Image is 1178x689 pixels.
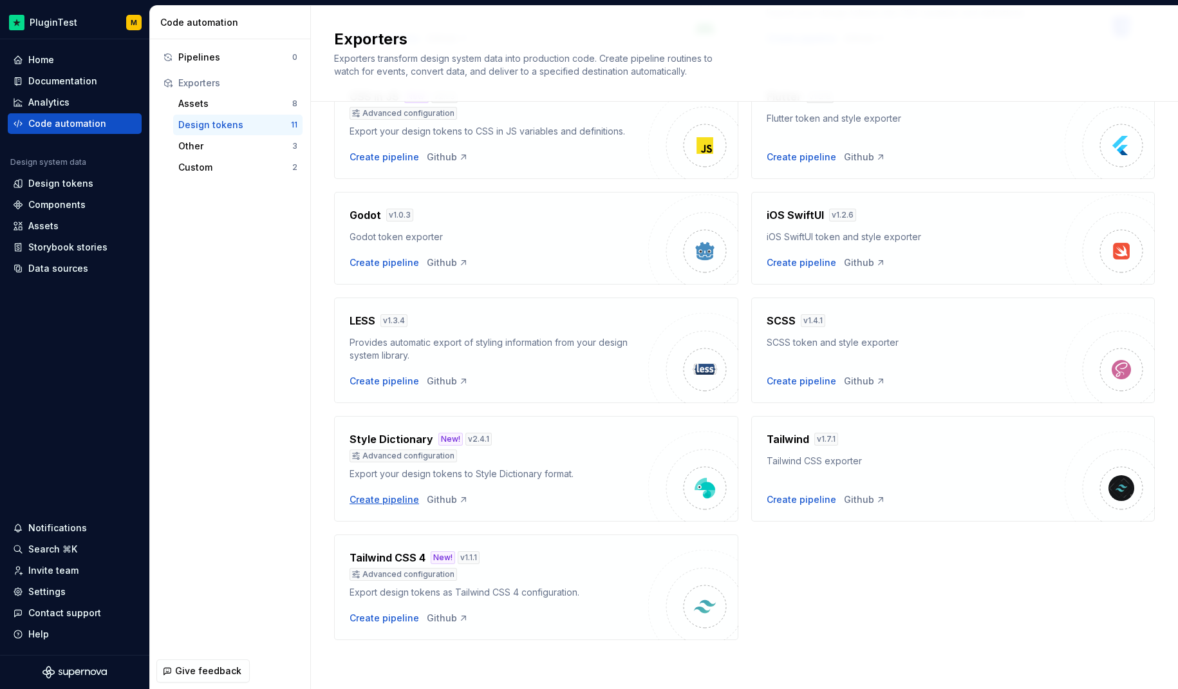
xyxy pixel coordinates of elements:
[28,117,106,130] div: Code automation
[178,97,292,110] div: Assets
[8,237,142,258] a: Storybook stories
[350,151,419,164] div: Create pipeline
[829,209,856,222] div: v 1.2.6
[427,256,469,269] a: Github
[350,550,425,565] h4: Tailwind CSS 4
[767,151,836,164] button: Create pipeline
[844,256,886,269] a: Github
[173,157,303,178] button: Custom2
[8,194,142,215] a: Components
[386,209,413,222] div: v 1.0.3
[767,431,809,447] h4: Tailwind
[28,585,66,598] div: Settings
[767,231,1065,243] div: iOS SwiftUI token and style exporter
[350,612,419,625] button: Create pipeline
[8,539,142,560] button: Search ⌘K
[8,518,142,538] button: Notifications
[28,564,79,577] div: Invite team
[178,140,292,153] div: Other
[28,198,86,211] div: Components
[350,231,648,243] div: Godot token exporter
[156,659,250,683] button: Give feedback
[8,216,142,236] a: Assets
[131,17,137,28] div: M
[9,15,24,30] img: d602db7a-5e75-4dfe-a0a4-4b8163c7bad2.png
[8,173,142,194] a: Design tokens
[28,262,88,275] div: Data sources
[28,543,77,556] div: Search ⌘K
[28,607,101,619] div: Contact support
[438,433,463,446] div: New!
[173,115,303,135] button: Design tokens11
[465,433,492,446] div: v 2.4.1
[28,53,54,66] div: Home
[28,75,97,88] div: Documentation
[767,313,796,328] h4: SCSS
[42,666,107,679] svg: Supernova Logo
[767,493,836,506] button: Create pipeline
[767,207,824,223] h4: iOS SwiftUI
[8,560,142,581] a: Invite team
[844,375,886,388] div: Github
[350,568,457,581] div: Advanced configuration
[801,314,825,327] div: v 1.4.1
[175,665,241,677] span: Give feedback
[334,53,715,77] span: Exporters transform design system data into production code. Create pipeline routines to watch fo...
[334,29,1139,50] h2: Exporters
[173,93,303,114] a: Assets8
[844,493,886,506] a: Github
[350,493,419,506] div: Create pipeline
[30,16,77,29] div: PluginTest
[458,551,480,564] div: v 1.1.1
[178,77,297,90] div: Exporters
[291,120,297,130] div: 11
[427,493,469,506] div: Github
[8,581,142,602] a: Settings
[158,47,303,68] button: Pipelines0
[292,162,297,173] div: 2
[178,161,292,174] div: Custom
[8,50,142,70] a: Home
[427,375,469,388] a: Github
[350,125,648,138] div: Export your design tokens to CSS in JS variables and definitions.
[8,258,142,279] a: Data sources
[431,551,455,564] div: New!
[292,141,297,151] div: 3
[10,157,86,167] div: Design system data
[28,522,87,534] div: Notifications
[178,51,292,64] div: Pipelines
[350,336,648,362] div: Provides automatic export of styling information from your design system library.
[427,151,469,164] a: Github
[767,375,836,388] button: Create pipeline
[350,375,419,388] button: Create pipeline
[292,99,297,109] div: 8
[767,256,836,269] button: Create pipeline
[350,256,419,269] button: Create pipeline
[380,314,407,327] div: v 1.3.4
[8,603,142,623] button: Contact support
[8,92,142,113] a: Analytics
[178,118,291,131] div: Design tokens
[160,16,305,29] div: Code automation
[8,624,142,645] button: Help
[350,207,381,223] h4: Godot
[844,151,886,164] div: Github
[767,112,1065,125] div: Flutter token and style exporter
[173,136,303,156] button: Other3
[350,467,648,480] div: Export your design tokens to Style Dictionary format.
[28,177,93,190] div: Design tokens
[427,612,469,625] a: Github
